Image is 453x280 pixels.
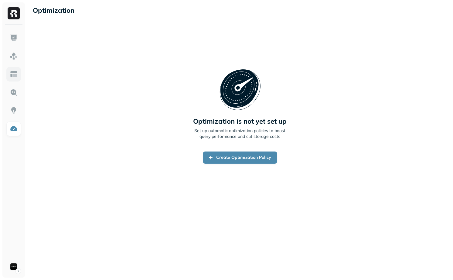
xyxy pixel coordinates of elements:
p: Set up automatic optimization policies to boost query performance and cut storage costs [179,128,301,139]
img: Insights [10,107,18,115]
p: Optimization [33,6,74,15]
img: Dashboard [10,34,18,42]
a: Create Optimization Policy [203,152,277,164]
img: Asset Explorer [10,70,18,78]
img: Assets [10,52,18,60]
img: Optimization [10,125,18,133]
img: Sonos [9,262,18,271]
img: Ryft [8,7,20,19]
img: Query Explorer [10,88,18,96]
p: Optimization is not yet set up [193,117,287,125]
